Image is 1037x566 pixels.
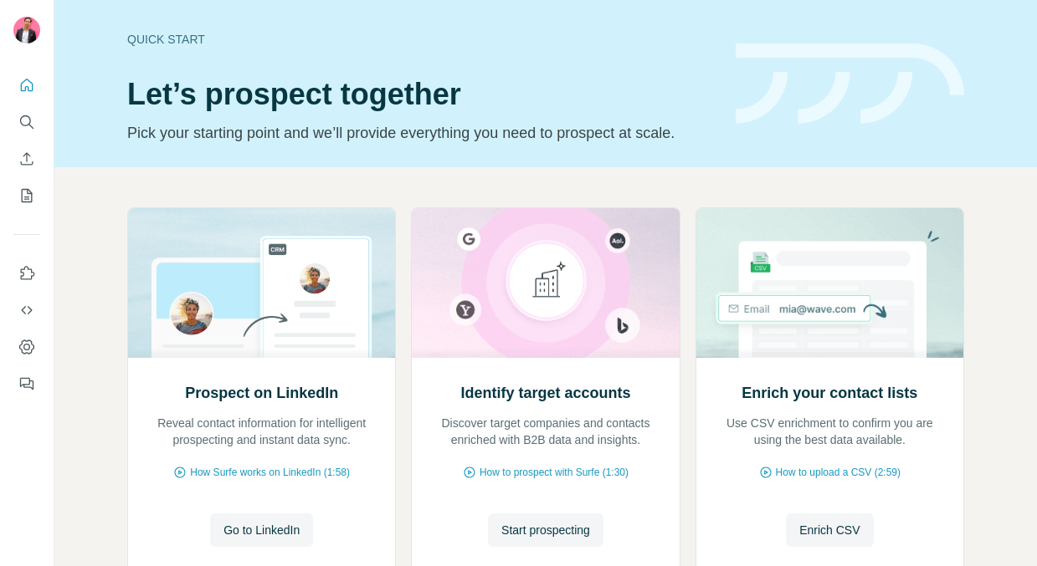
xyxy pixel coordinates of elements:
button: Go to LinkedIn [210,513,313,547]
img: Enrich your contact lists [696,208,964,358]
h1: Let’s prospect together [127,78,716,111]
span: How to upload a CSV (2:59) [776,465,901,480]
img: Identify target accounts [411,208,680,358]
span: How Surfe works on LinkedIn (1:58) [190,465,350,480]
span: Start prospecting [501,522,590,538]
img: banner [736,43,964,125]
button: Enrich CSV [786,513,873,547]
p: Use CSV enrichment to confirm you are using the best data available. [713,415,947,448]
p: Pick your starting point and we’ll provide everything you need to prospect at scale. [127,121,716,145]
div: Quick start [127,31,716,48]
button: Feedback [13,369,40,399]
p: Reveal contact information for intelligent prospecting and instant data sync. [145,415,378,448]
button: Use Surfe API [13,295,40,325]
button: Dashboard [13,332,40,362]
span: How to prospect with Surfe (1:30) [480,465,629,480]
button: Enrich CSV [13,144,40,174]
button: Start prospecting [488,513,603,547]
span: Go to LinkedIn [223,522,300,538]
h2: Enrich your contact lists [742,381,917,405]
button: Quick start [13,70,40,100]
p: Discover target companies and contacts enriched with B2B data and insights. [429,415,662,448]
button: Use Surfe on LinkedIn [13,258,40,288]
button: My lists [13,181,40,211]
h2: Identify target accounts [460,381,630,405]
h2: Prospect on LinkedIn [185,381,338,405]
span: Enrich CSV [799,522,860,538]
button: Search [13,107,40,137]
img: Avatar [13,17,40,43]
img: Prospect on LinkedIn [127,208,396,358]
